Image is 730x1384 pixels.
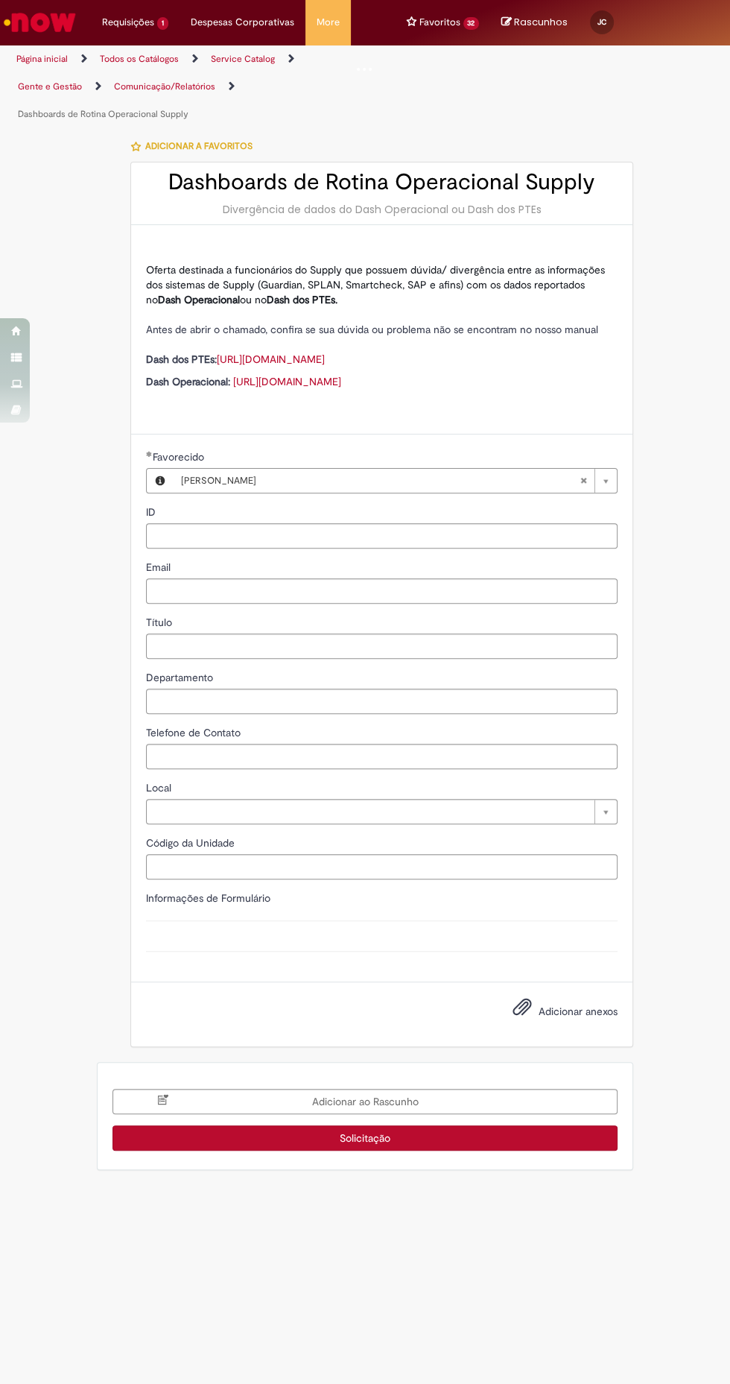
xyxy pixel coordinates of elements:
[146,323,598,336] span: Antes de abrir o chamado, confira se sua dúvida ou problema não se encontram no nosso manual
[146,202,618,217] div: Divergência de dados do Dash Operacional ou Dash dos PTEs
[146,891,270,905] label: Informações de Formulário
[146,854,618,879] input: Código da Unidade
[146,560,174,574] span: Email
[11,45,354,128] ul: Trilhas de página
[146,689,618,714] input: Departamento
[147,469,174,493] button: Favorecido, Visualizar este registro Jessica Naiade Viana Costa
[146,578,618,604] input: Email
[146,726,244,739] span: Telefone de Contato
[146,451,153,457] span: Obrigatório Preenchido
[114,80,215,92] a: Comunicação/Relatórios
[233,375,341,388] a: [URL][DOMAIN_NAME]
[146,836,238,850] span: Código da Unidade
[18,108,188,120] a: Dashboards de Rotina Operacional Supply
[102,15,154,30] span: Requisições
[181,469,580,493] span: [PERSON_NAME]
[539,1005,618,1018] span: Adicionar anexos
[174,469,617,493] a: [PERSON_NAME]Limpar campo Favorecido
[145,140,253,152] span: Adicionar a Favoritos
[146,744,618,769] input: Telefone de Contato
[153,450,207,464] span: Favorecido, Jessica Naiade Viana Costa
[267,293,337,306] strong: Dash dos PTEs.
[146,523,618,549] input: ID
[191,15,294,30] span: Despesas Corporativas
[509,993,536,1028] button: Adicionar anexos
[146,781,174,794] span: Local
[419,15,460,30] span: Favoritos
[514,15,568,29] span: Rascunhos
[16,53,68,65] a: Página inicial
[501,15,568,29] a: No momento, sua lista de rascunhos tem 0 Itens
[146,671,216,684] span: Departamento
[146,263,605,306] span: Oferta destinada a funcionários do Supply que possuem dúvida/ divergência entre as informações do...
[146,375,230,388] strong: Dash Operacional:
[146,170,618,195] h2: Dashboards de Rotina Operacional Supply
[158,293,240,306] strong: Dash Operacional
[112,1089,618,1114] button: Adicionar ao Rascunho
[146,616,175,629] span: Título
[572,469,594,493] abbr: Limpar campo Favorecido
[463,17,480,30] span: 32
[157,17,168,30] span: 1
[146,633,618,659] input: Título
[146,799,618,824] a: Limpar campo Local
[317,15,340,30] span: More
[112,1125,618,1151] button: Solicitação
[18,80,82,92] a: Gente e Gestão
[1,7,78,37] img: ServiceNow
[211,53,275,65] a: Service Catalog
[597,17,606,27] span: JC
[130,130,261,162] button: Adicionar a Favoritos
[100,53,179,65] a: Todos os Catálogos
[146,353,217,366] strong: Dash dos PTEs:
[146,505,159,519] span: ID
[217,353,325,366] a: [URL][DOMAIN_NAME]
